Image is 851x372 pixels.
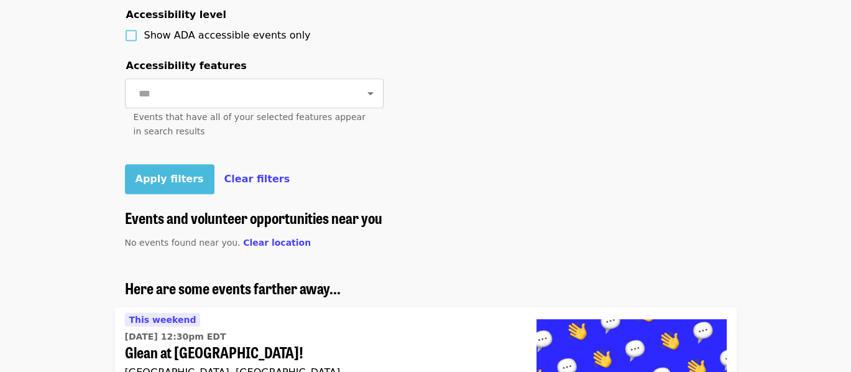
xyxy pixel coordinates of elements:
[224,173,290,185] span: Clear filters
[125,238,241,248] span: No events found near you.
[136,173,204,185] span: Apply filters
[144,29,311,41] span: Show ADA accessible events only
[125,277,341,299] span: Here are some events farther away...
[125,343,517,361] span: Glean at [GEOGRAPHIC_DATA]!
[125,164,214,194] button: Apply filters
[243,238,311,248] span: Clear location
[134,112,366,136] span: Events that have all of your selected features appear in search results
[243,236,311,249] button: Clear location
[125,330,226,343] time: [DATE] 12:30pm EDT
[362,85,379,102] button: Open
[126,60,247,72] span: Accessibility features
[129,315,196,325] span: This weekend
[224,172,290,187] button: Clear filters
[125,207,382,228] span: Events and volunteer opportunities near you
[126,9,226,21] span: Accessibility level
